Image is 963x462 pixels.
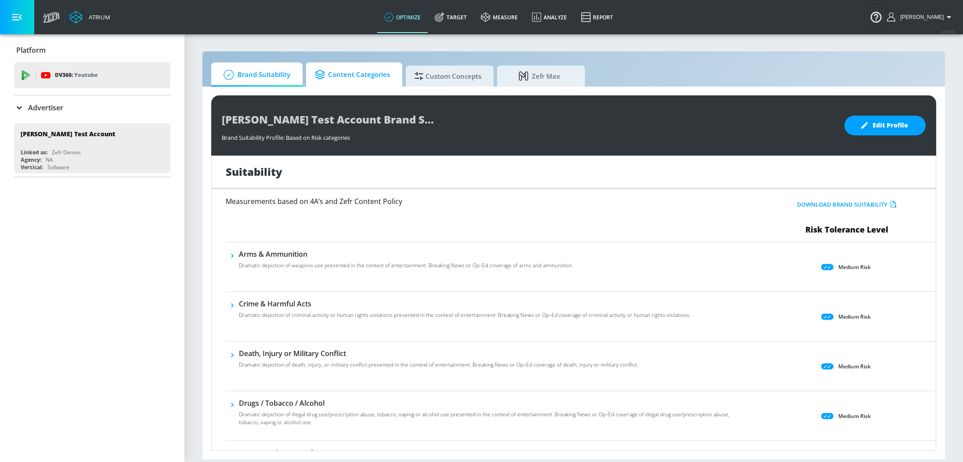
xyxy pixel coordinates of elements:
[46,156,53,164] div: NA
[415,65,481,87] span: Custom Concepts
[21,164,43,171] div: Vertical:
[428,1,474,33] a: Target
[55,70,97,80] p: DV360:
[239,249,573,259] h6: Arms & Ammunition
[28,103,63,113] p: Advertiser
[21,156,41,164] div: Agency:
[226,164,282,179] h1: Suitability
[887,12,954,22] button: [PERSON_NAME]
[506,65,573,87] span: Zefr Max
[864,4,888,29] button: Open Resource Center
[838,411,871,421] p: Medium Risk
[239,411,745,426] p: Dramatic depiction of illegal drug use/prescription abuse, tobacco, vaping or alcohol use present...
[14,123,170,173] div: [PERSON_NAME] Test AccountLinked as:Zefr DemosAgency:NAVertical:Software
[838,312,871,321] p: Medium Risk
[14,95,170,120] div: Advertiser
[239,398,745,432] div: Drugs / Tobacco / AlcoholDramatic depiction of illegal drug use/prescription abuse, tobacco, vapi...
[239,299,691,309] h6: Crime & Harmful Acts
[226,198,699,205] h6: Measurements based on 4A’s and Zefr Content Policy
[239,448,570,458] h6: Hate Speech & Acts of Aggression
[315,64,390,85] span: Content Categories
[239,349,638,358] h6: Death, Injury or Military Conflict
[14,62,170,88] div: DV360: Youtube
[239,361,638,369] p: Dramatic depiction of death, injury, or military conflict presented in the context of entertainme...
[795,198,899,211] button: Download Brand Suitability
[239,349,638,374] div: Death, Injury or Military ConflictDramatic depiction of death, injury, or military conflict prese...
[239,249,573,275] div: Arms & AmmunitionDramatic depiction of weapons use presented in the context of entertainment. Bre...
[220,64,290,85] span: Brand Suitability
[21,149,47,156] div: Linked as:
[805,224,888,235] span: Risk Tolerance Level
[574,1,620,33] a: Report
[844,116,926,135] button: Edit Profile
[222,129,836,142] div: Brand Suitability Profile: Based on Risk categories
[239,262,573,269] p: Dramatic depiction of weapons use presented in the context of entertainment. Breaking News or Op–...
[14,38,170,62] div: Platform
[862,120,908,131] span: Edit Profile
[377,1,428,33] a: optimize
[838,262,871,272] p: Medium Risk
[21,130,115,138] div: [PERSON_NAME] Test Account
[239,299,691,324] div: Crime & Harmful ActsDramatic depiction of criminal activity or human rights violations presented ...
[85,13,110,21] div: Atrium
[52,149,81,156] div: Zefr Demos
[239,311,691,319] p: Dramatic depiction of criminal activity or human rights violations presented in the context of en...
[897,14,944,20] span: login as: stephanie.wolklin@zefr.com
[942,29,954,34] span: v 4.19.0
[838,362,871,371] p: Medium Risk
[47,164,69,171] div: Software
[239,398,745,408] h6: Drugs / Tobacco / Alcohol
[74,70,97,80] p: Youtube
[525,1,574,33] a: Analyze
[16,45,46,55] p: Platform
[474,1,525,33] a: measure
[69,11,110,24] a: Atrium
